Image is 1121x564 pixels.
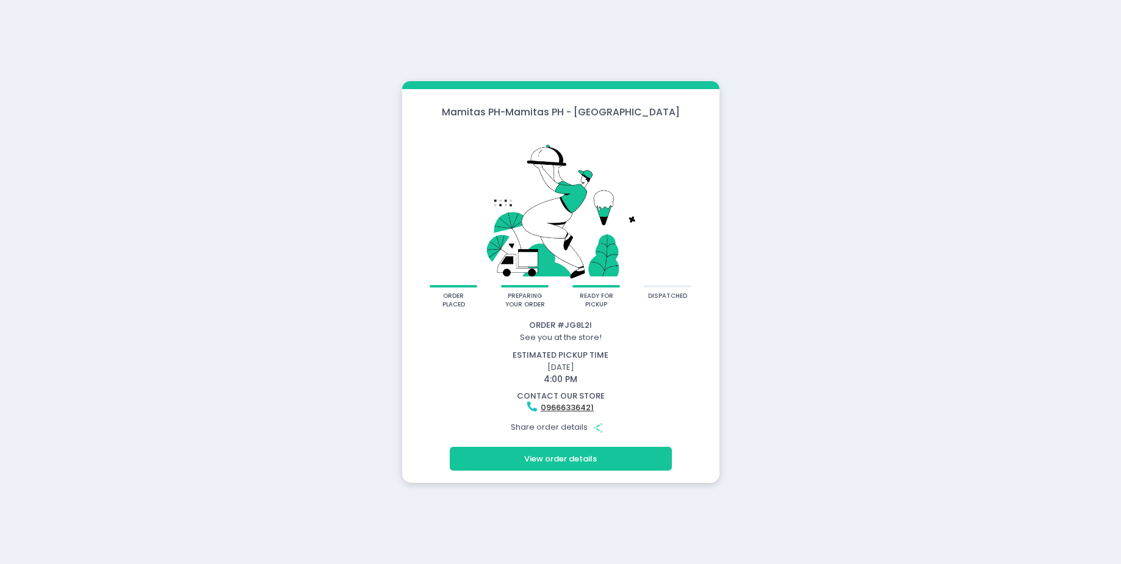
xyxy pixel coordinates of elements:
a: 09666336421 [541,402,594,413]
div: contact our store [404,390,718,402]
div: [DATE] [396,349,725,386]
div: preparing your order [505,292,545,309]
div: estimated pickup time [404,349,718,361]
img: talkie [418,128,704,286]
div: See you at the store! [404,331,718,344]
div: Mamitas PH - Mamitas PH - [GEOGRAPHIC_DATA] [402,105,719,119]
div: order placed [434,292,474,309]
button: View order details [450,447,672,470]
span: 4:00 PM [544,373,577,385]
div: ready for pickup [577,292,616,309]
div: Order # JG8L2I [404,319,718,331]
div: dispatched [648,292,687,301]
div: Share order details [404,416,718,439]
